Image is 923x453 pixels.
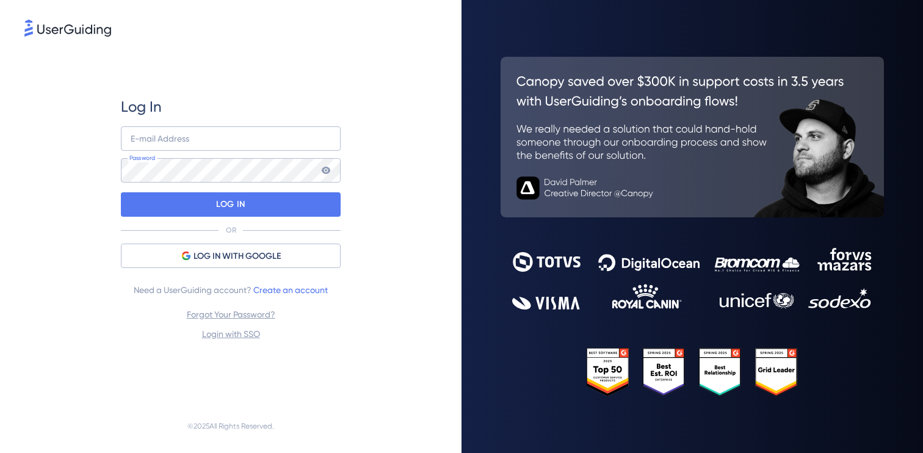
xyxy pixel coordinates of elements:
[194,249,281,264] span: LOG IN WITH GOOGLE
[24,20,111,37] img: 8faab4ba6bc7696a72372aa768b0286c.svg
[187,310,275,319] a: Forgot Your Password?
[501,57,884,217] img: 26c0aa7c25a843aed4baddd2b5e0fa68.svg
[512,248,872,310] img: 9302ce2ac39453076f5bc0f2f2ca889b.svg
[134,283,328,297] span: Need a UserGuiding account?
[216,195,245,214] p: LOG IN
[187,419,274,433] span: © 2025 All Rights Reserved.
[202,329,260,339] a: Login with SSO
[587,348,797,396] img: 25303e33045975176eb484905ab012ff.svg
[253,285,328,295] a: Create an account
[872,405,908,441] iframe: UserGuiding AI Assistant Launcher
[121,126,341,151] input: example@company.com
[226,225,236,235] p: OR
[121,97,162,117] span: Log In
